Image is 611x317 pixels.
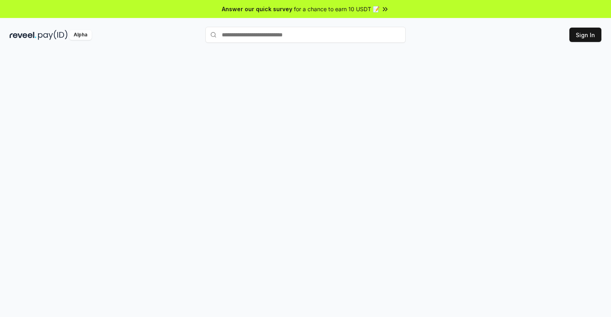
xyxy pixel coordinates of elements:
[10,30,36,40] img: reveel_dark
[69,30,92,40] div: Alpha
[222,5,292,13] span: Answer our quick survey
[294,5,380,13] span: for a chance to earn 10 USDT 📝
[569,28,601,42] button: Sign In
[38,30,68,40] img: pay_id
